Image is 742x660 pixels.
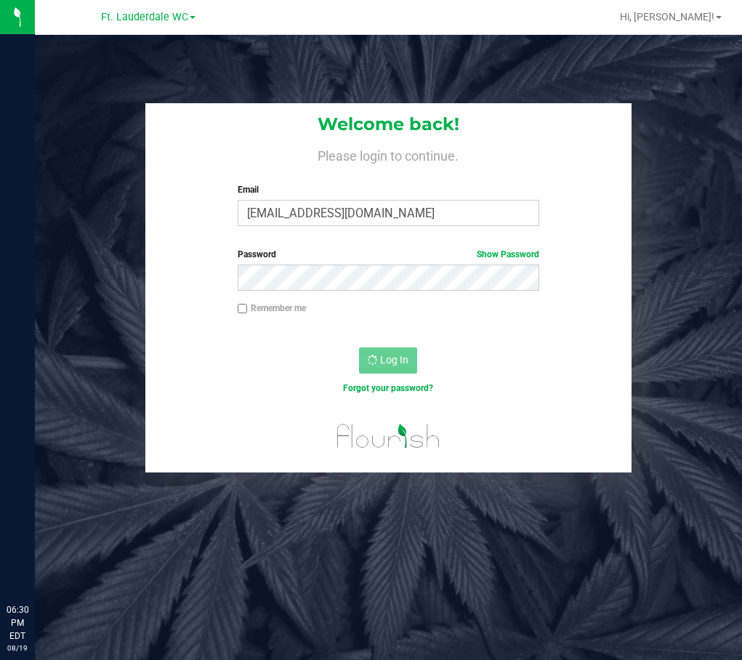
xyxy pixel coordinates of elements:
p: 06:30 PM EDT [7,603,28,643]
h4: Please login to continue. [145,145,632,163]
span: Hi, [PERSON_NAME]! [620,11,714,23]
p: 08/19 [7,643,28,653]
label: Email [238,183,540,196]
label: Remember me [238,302,306,315]
a: Forgot your password? [343,383,433,393]
span: Ft. Lauderdale WC [101,11,188,23]
h1: Welcome back! [145,115,632,134]
span: Log In [380,354,408,366]
a: Show Password [477,249,539,259]
input: Remember me [238,304,248,314]
button: Log In [359,347,417,374]
span: Password [238,249,276,259]
img: flourish_logo.svg [328,410,449,462]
